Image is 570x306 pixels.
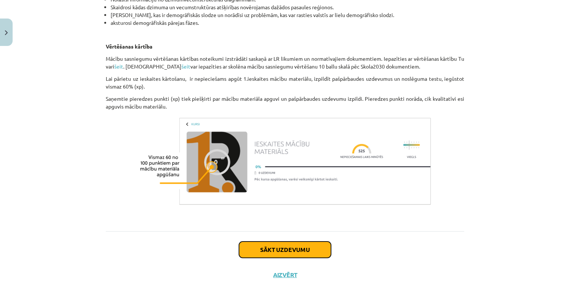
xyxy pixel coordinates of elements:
button: Aizvērt [271,271,299,279]
a: šeit [114,63,123,70]
p: Lai pārietu uz ieskaites kārtošanu, ir nepieciešams apgūt 1.ieskaites mācību materiālu, izpildīt ... [106,75,464,90]
li: [PERSON_NAME], kas ir demogrāfiskās slodze un norādīsi uz problēmām, kas var rasties valstīs ar l... [111,11,464,19]
img: icon-close-lesson-0947bae3869378f0d4975bcd49f059093ad1ed9edebbc8119c70593378902aed.svg [5,30,8,35]
button: Sākt uzdevumu [239,242,331,258]
p: Saņemtie pieredzes punkti (xp) tiek piešķirti par mācību materiāla apguvi un pašpārbaudes uzdevum... [106,95,464,110]
li: aksturosi demogrāfiskās pārejas fāzes. [111,19,464,27]
a: šeit [181,63,190,70]
p: Mācību sasniegumu vērtēšanas kārtības noteikumi izstrādāti saskaņā ar LR likumiem un normatīvajie... [106,55,464,70]
strong: Vērtēšanas kārtība [106,43,153,50]
li: Skaidrosi kādas dzimuma un vecumstruktūras atšķirības novērojamas dažādos pasaules reģionos. [111,3,464,11]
